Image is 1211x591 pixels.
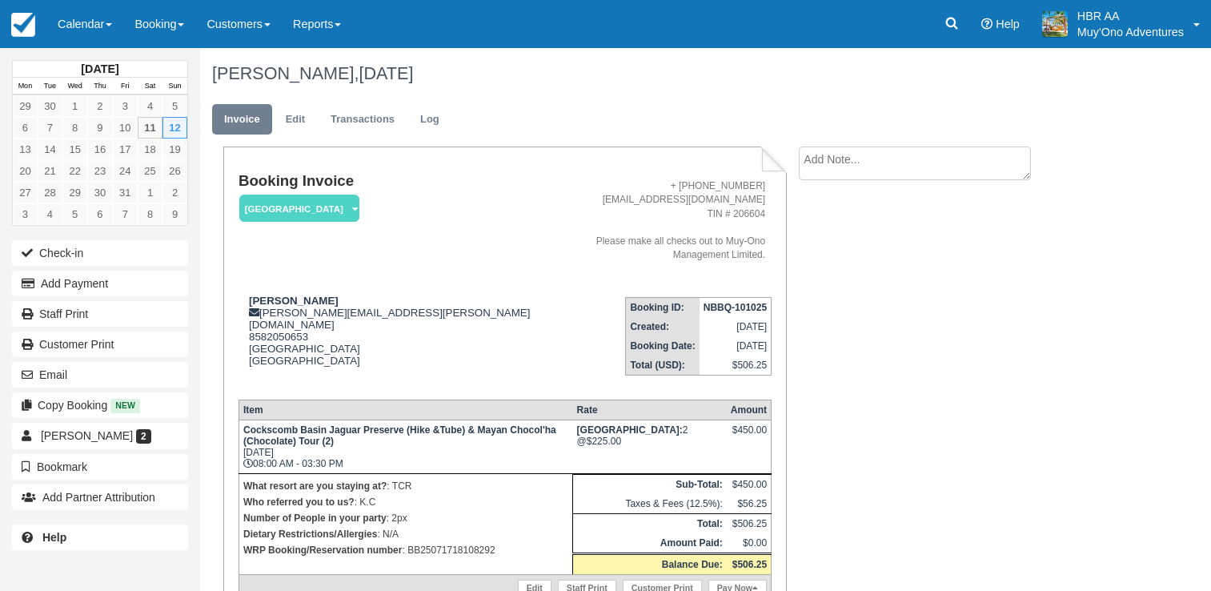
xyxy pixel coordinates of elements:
img: checkfront-main-nav-mini-logo.png [11,13,35,37]
th: Total (USD): [626,356,700,376]
a: 28 [38,182,62,203]
span: Help [996,18,1020,30]
h1: Booking Invoice [239,173,542,190]
div: [PERSON_NAME][EMAIL_ADDRESS][PERSON_NAME][DOMAIN_NAME] 8582050653 [GEOGRAPHIC_DATA] [GEOGRAPHIC_D... [239,295,542,387]
a: Customer Print [12,332,188,357]
a: 14 [38,139,62,160]
a: [PERSON_NAME] 2 [12,423,188,448]
th: Thu [87,78,112,95]
a: 31 [113,182,138,203]
td: [DATE] 08:00 AM - 03:30 PM [239,420,572,474]
a: 10 [113,117,138,139]
strong: Dietary Restrictions/Allergies [243,529,377,540]
p: : K.C [243,494,568,510]
strong: NBBQ-101025 [704,302,767,313]
a: 18 [138,139,162,160]
th: Booking Date: [626,336,700,356]
a: 1 [62,95,87,117]
a: 25 [138,160,162,182]
span: New [110,399,140,412]
td: Taxes & Fees (12.5%): [573,494,727,514]
th: Sun [162,78,187,95]
strong: Who referred you to us? [243,497,355,508]
img: A20 [1042,11,1068,37]
td: $506.25 [727,514,772,534]
i: Help [981,18,992,30]
a: [GEOGRAPHIC_DATA] [239,194,354,223]
td: [DATE] [700,336,772,356]
a: 7 [113,203,138,225]
a: 3 [13,203,38,225]
a: Invoice [212,104,272,135]
b: Help [42,531,66,544]
a: 2 [87,95,112,117]
strong: Thatch Caye Resort [577,424,683,436]
address: + [PHONE_NUMBER] [EMAIL_ADDRESS][DOMAIN_NAME] TIN # 206604 Please make all checks out to Muy-Ono ... [548,179,765,262]
td: $56.25 [727,494,772,514]
td: [DATE] [700,317,772,336]
a: 30 [87,182,112,203]
th: Rate [573,400,727,420]
th: Sub-Total: [573,475,727,495]
a: 27 [13,182,38,203]
a: Help [12,525,188,550]
a: 17 [113,139,138,160]
a: 23 [87,160,112,182]
th: Mon [13,78,38,95]
p: : BB25071718108292 [243,542,568,558]
a: 8 [138,203,162,225]
a: 26 [162,160,187,182]
button: Check-in [12,240,188,266]
a: 7 [38,117,62,139]
a: 30 [38,95,62,117]
th: Fri [113,78,138,95]
td: 2 @ [573,420,727,474]
a: 2 [162,182,187,203]
a: 3 [113,95,138,117]
td: $0.00 [727,533,772,554]
h1: [PERSON_NAME], [212,64,1097,83]
p: : N/A [243,526,568,542]
a: 19 [162,139,187,160]
strong: [DATE] [81,62,118,75]
span: [PERSON_NAME] [41,429,133,442]
a: 29 [62,182,87,203]
th: Sat [138,78,162,95]
button: Email [12,362,188,388]
th: Booking ID: [626,298,700,318]
strong: [PERSON_NAME] [249,295,339,307]
span: [DATE] [359,63,413,83]
a: 24 [113,160,138,182]
a: 5 [62,203,87,225]
a: Edit [274,104,317,135]
p: HBR AA [1077,8,1184,24]
a: 6 [87,203,112,225]
a: 21 [38,160,62,182]
button: Add Payment [12,271,188,296]
strong: Number of People in your party [243,513,387,524]
a: 20 [13,160,38,182]
th: Item [239,400,572,420]
p: Muy'Ono Adventures [1077,24,1184,40]
th: Wed [62,78,87,95]
th: Balance Due: [573,554,727,575]
span: $225.00 [587,436,621,447]
p: : TCR [243,478,568,494]
th: Created: [626,317,700,336]
a: 13 [13,139,38,160]
a: Staff Print [12,301,188,327]
a: 12 [162,117,187,139]
a: Log [408,104,451,135]
strong: WRP Booking/Reservation number [243,545,402,556]
strong: Cockscomb Basin Jaguar Preserve (Hike &Tube) & Mayan Chocol'ha (Chocolate) Tour (2) [243,424,556,447]
a: Transactions [319,104,407,135]
div: $450.00 [731,424,767,448]
a: 6 [13,117,38,139]
a: 22 [62,160,87,182]
td: $506.25 [700,356,772,376]
a: 4 [38,203,62,225]
th: Amount Paid: [573,533,727,554]
em: [GEOGRAPHIC_DATA] [239,195,359,223]
button: Bookmark [12,454,188,480]
a: 8 [62,117,87,139]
